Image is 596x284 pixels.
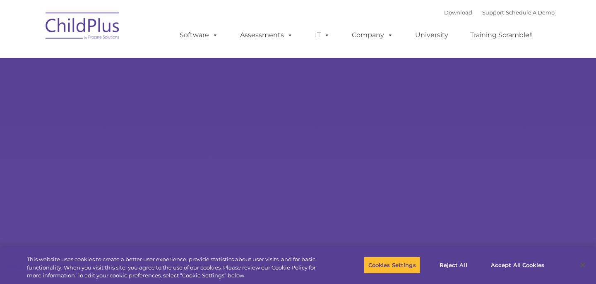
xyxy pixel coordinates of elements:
a: Company [344,27,401,43]
button: Accept All Cookies [486,256,549,274]
div: This website uses cookies to create a better user experience, provide statistics about user visit... [27,255,328,280]
button: Reject All [428,256,479,274]
a: Software [171,27,226,43]
button: Close [574,256,592,274]
font: | [444,9,555,16]
a: Schedule A Demo [506,9,555,16]
a: IT [307,27,338,43]
img: ChildPlus by Procare Solutions [41,7,124,48]
a: Assessments [232,27,301,43]
a: Training Scramble!! [462,27,541,43]
a: Support [482,9,504,16]
button: Cookies Settings [364,256,421,274]
a: University [407,27,457,43]
a: Download [444,9,472,16]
